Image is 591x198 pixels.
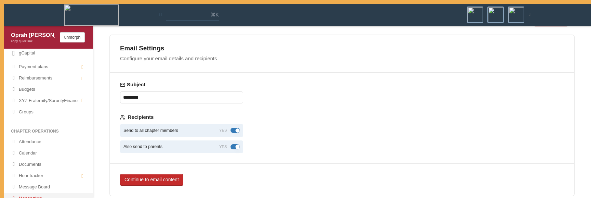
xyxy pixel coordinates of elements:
label: Also send to parents [123,144,162,150]
a: XYZ Fraternity/SororityFinances [4,95,93,107]
a: Payment plans [4,61,93,73]
span: YES [219,144,227,150]
div: Configure your email details and recipients [120,55,564,62]
label: Send to all chapter members [123,128,178,133]
div: copy quick link [11,39,55,44]
a: Budgets [4,84,93,95]
label: Subject [120,81,243,88]
li: Chapter operations [4,126,93,136]
label: Recipients [120,114,243,121]
button: Continue to email content [120,174,183,186]
a: gCapital [4,46,93,61]
div: Email Settings [120,45,564,52]
a: Message Board [4,182,93,193]
div: Oprah [PERSON_NAME] [11,31,55,39]
a: Groups [4,107,93,118]
a: Calendar [4,148,93,159]
span: ⌘K [210,11,219,18]
button: unmorph [60,32,85,42]
a: Reimbursements [4,73,93,84]
a: Documents [4,159,93,170]
span: YES [219,127,227,134]
a: Hour tracker [4,170,93,182]
a: Attendance [4,136,93,148]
